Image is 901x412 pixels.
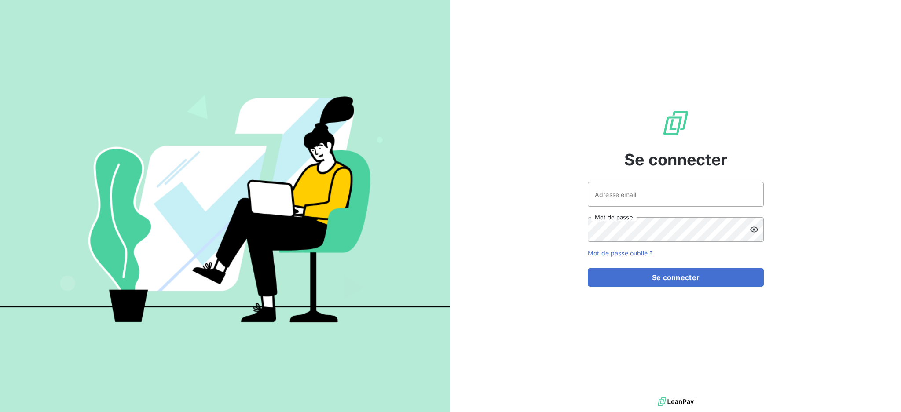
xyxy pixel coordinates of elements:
a: Mot de passe oublié ? [588,249,652,257]
img: Logo LeanPay [662,109,690,137]
span: Se connecter [624,148,727,171]
img: logo [658,395,694,408]
input: placeholder [588,182,764,207]
button: Se connecter [588,268,764,287]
